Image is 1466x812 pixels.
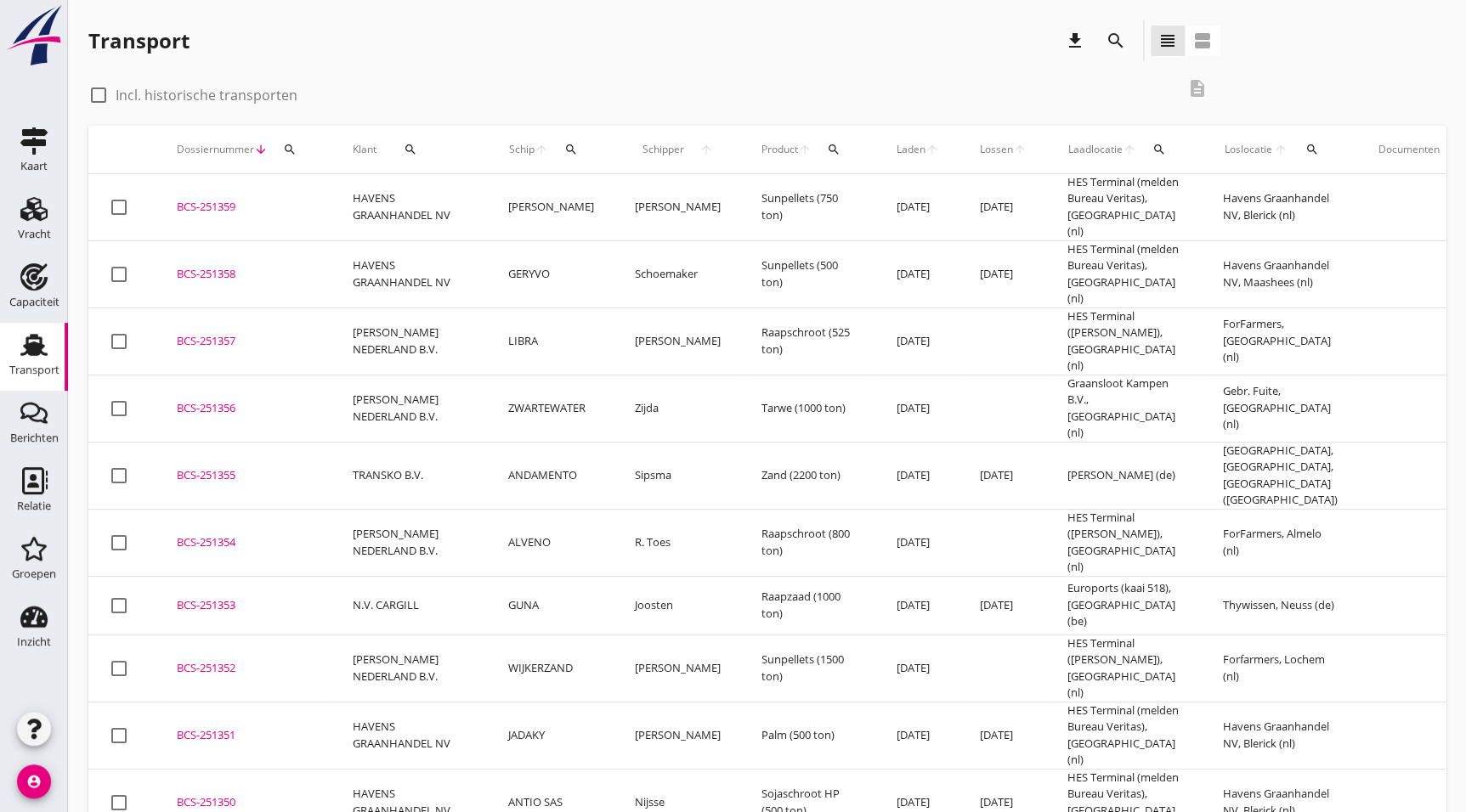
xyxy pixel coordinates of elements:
i: search [1106,31,1126,51]
td: Schoemaker [614,240,741,307]
span: Schipper [635,142,692,157]
td: HAVENS GRAANHANDEL NV [332,174,488,241]
td: HES Terminal (melden Bureau Veritas), [GEOGRAPHIC_DATA] (nl) [1047,240,1203,307]
td: N.V. CARGILL [332,576,488,634]
td: [PERSON_NAME] [614,307,741,375]
span: Lossen [980,142,1013,157]
td: Havens Graanhandel NV, Blerick (nl) [1203,702,1358,769]
div: Groepen [12,568,56,579]
i: search [827,143,841,156]
td: HES Terminal ([PERSON_NAME]), [GEOGRAPHIC_DATA] (nl) [1047,307,1203,375]
td: [DATE] [876,509,959,576]
span: Dossiernummer [177,142,254,157]
td: [PERSON_NAME] [488,174,614,241]
td: [PERSON_NAME] [614,634,741,702]
td: [DATE] [876,174,959,241]
td: Joosten [614,576,741,634]
i: download [1065,31,1085,51]
i: arrow_upward [1273,143,1289,156]
div: Kaart [20,161,48,172]
td: ForFarmers, Almelo (nl) [1203,509,1358,576]
td: [DATE] [876,375,959,442]
i: arrow_downward [254,143,268,156]
div: Vracht [18,228,51,240]
td: [PERSON_NAME] NEDERLAND B.V. [332,509,488,576]
div: Capaciteit [9,296,59,307]
i: arrow_upward [925,143,939,156]
td: HES Terminal (melden Bureau Veritas), [GEOGRAPHIC_DATA] (nl) [1047,702,1203,769]
td: HES Terminal ([PERSON_NAME]), [GEOGRAPHIC_DATA] (nl) [1047,509,1203,576]
td: [PERSON_NAME] NEDERLAND B.V. [332,307,488,375]
td: Sunpellets (750 ton) [741,174,876,241]
td: [DATE] [959,442,1047,509]
td: GERYVO [488,240,614,307]
td: WIJKERZAND [488,634,614,702]
td: ForFarmers, [GEOGRAPHIC_DATA] (nl) [1203,307,1358,375]
span: Laadlocatie [1067,142,1123,157]
div: BCS-251352 [177,660,312,677]
td: [DATE] [959,174,1047,241]
div: Documenten [1378,142,1440,157]
td: [DATE] [959,576,1047,634]
span: Schip [508,142,535,157]
div: Transport [88,27,190,54]
td: [PERSON_NAME] (de) [1047,442,1203,509]
td: [DATE] [876,442,959,509]
td: Havens Graanhandel NV, Maashees (nl) [1203,240,1358,307]
i: search [283,143,297,156]
div: BCS-251353 [177,597,312,614]
td: JADAKY [488,702,614,769]
div: Inzicht [17,636,51,647]
td: HAVENS GRAANHANDEL NV [332,702,488,769]
i: view_agenda [1192,31,1213,51]
td: [PERSON_NAME] [614,174,741,241]
img: logo-small.a267ee39.svg [3,4,65,67]
div: BCS-251351 [177,727,312,744]
td: [PERSON_NAME] [614,702,741,769]
td: [GEOGRAPHIC_DATA], [GEOGRAPHIC_DATA], [GEOGRAPHIC_DATA] ([GEOGRAPHIC_DATA]) [1203,442,1358,509]
td: Tarwe (1000 ton) [741,375,876,442]
td: Euroports (kaai 518), [GEOGRAPHIC_DATA] (be) [1047,576,1203,634]
td: [DATE] [959,240,1047,307]
div: BCS-251359 [177,199,312,216]
span: Laden [897,142,925,157]
div: Transport [9,364,59,375]
div: Relatie [17,500,51,511]
td: [PERSON_NAME] NEDERLAND B.V. [332,634,488,702]
i: arrow_upward [692,143,721,156]
td: Graansloot Kampen B.V., [GEOGRAPHIC_DATA] (nl) [1047,375,1203,442]
div: Klant [353,129,467,170]
td: ALVENO [488,509,614,576]
td: ZWARTEWATER [488,375,614,442]
td: Havens Graanhandel NV, Blerick (nl) [1203,174,1358,241]
td: HES Terminal ([PERSON_NAME]), [GEOGRAPHIC_DATA] (nl) [1047,634,1203,702]
td: Forfarmers, Lochem (nl) [1203,634,1358,702]
i: search [1152,143,1166,156]
i: search [564,143,578,156]
div: BCS-251354 [177,534,312,551]
td: HAVENS GRAANHANDEL NV [332,240,488,307]
span: Product [761,142,798,157]
td: [DATE] [959,702,1047,769]
i: arrow_upward [1123,143,1137,156]
div: BCS-251355 [177,467,312,484]
td: GUNA [488,576,614,634]
div: BCS-251358 [177,266,312,283]
i: search [404,143,417,156]
td: Raapzaad (1000 ton) [741,576,876,634]
td: ANDAMENTO [488,442,614,509]
label: Incl. historische transporten [116,87,297,104]
td: Raapschroot (525 ton) [741,307,876,375]
td: Zijda [614,375,741,442]
i: search [1305,143,1319,156]
td: [DATE] [876,576,959,634]
td: Palm (500 ton) [741,702,876,769]
td: Gebr. Fuite, [GEOGRAPHIC_DATA] (nl) [1203,375,1358,442]
td: R. Toes [614,509,741,576]
i: account_circle [17,764,51,798]
td: [DATE] [876,634,959,702]
div: Berichten [10,432,59,443]
td: Thywissen, Neuss (de) [1203,576,1358,634]
div: BCS-251357 [177,333,312,350]
td: HES Terminal (melden Bureau Veritas), [GEOGRAPHIC_DATA] (nl) [1047,174,1203,241]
